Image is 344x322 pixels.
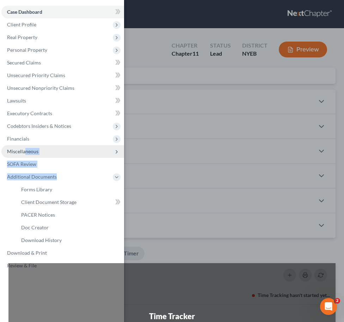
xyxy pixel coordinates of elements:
[16,221,124,234] a: Doc Creator
[16,234,124,247] a: Download History
[21,186,52,192] span: Forms Library
[21,224,49,230] span: Doc Creator
[7,98,26,104] span: Lawsuits
[7,262,37,268] span: Review & File
[7,21,36,27] span: Client Profile
[16,209,124,221] a: PACER Notices
[1,6,124,18] a: Case Dashboard
[21,199,76,205] span: Client Document Storage
[7,110,52,116] span: Executory Contracts
[21,212,55,218] span: PACER Notices
[7,161,36,167] span: SOFA Review
[7,60,41,66] span: Secured Claims
[7,174,57,180] span: Additional Documents
[7,47,47,53] span: Personal Property
[16,183,124,196] a: Forms Library
[1,56,124,69] a: Secured Claims
[7,250,47,256] span: Download & Print
[334,298,340,304] span: 2
[1,259,124,272] a: Review & File
[7,85,74,91] span: Unsecured Nonpriority Claims
[7,123,71,129] span: Codebtors Insiders & Notices
[21,237,62,243] span: Download History
[16,196,124,209] a: Client Document Storage
[7,72,65,78] span: Unsecured Priority Claims
[1,82,124,94] a: Unsecured Nonpriority Claims
[1,107,124,120] a: Executory Contracts
[7,136,29,142] span: Financials
[7,148,38,154] span: Miscellaneous
[7,34,37,40] span: Real Property
[1,247,124,259] a: Download & Print
[116,311,228,322] div: Time Tracker
[320,298,337,315] iframe: Intercom live chat
[1,94,124,107] a: Lawsuits
[1,158,124,171] a: SOFA Review
[7,9,42,15] span: Case Dashboard
[1,69,124,82] a: Unsecured Priority Claims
